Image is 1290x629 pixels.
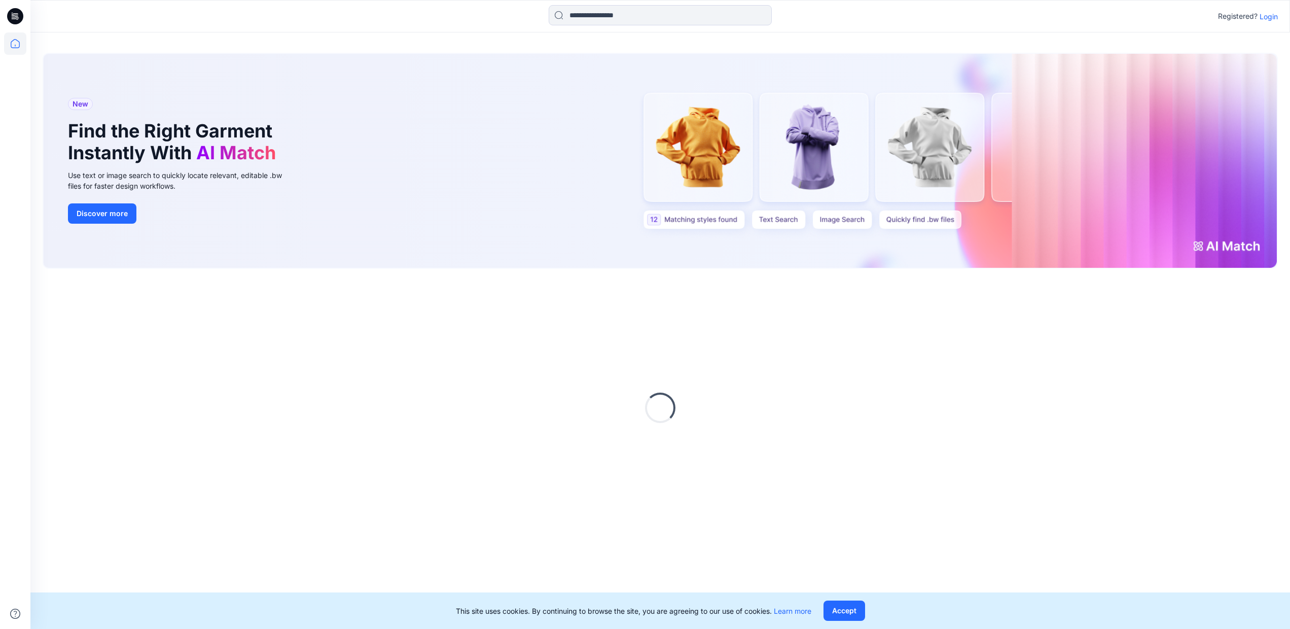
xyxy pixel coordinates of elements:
[823,601,865,621] button: Accept
[196,142,276,164] span: AI Match
[68,120,281,164] h1: Find the Right Garment Instantly With
[68,203,136,224] button: Discover more
[73,98,88,110] span: New
[1260,11,1278,22] p: Login
[456,606,811,616] p: This site uses cookies. By continuing to browse the site, you are agreeing to our use of cookies.
[68,170,296,191] div: Use text or image search to quickly locate relevant, editable .bw files for faster design workflows.
[774,607,811,615] a: Learn more
[1218,10,1258,22] p: Registered?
